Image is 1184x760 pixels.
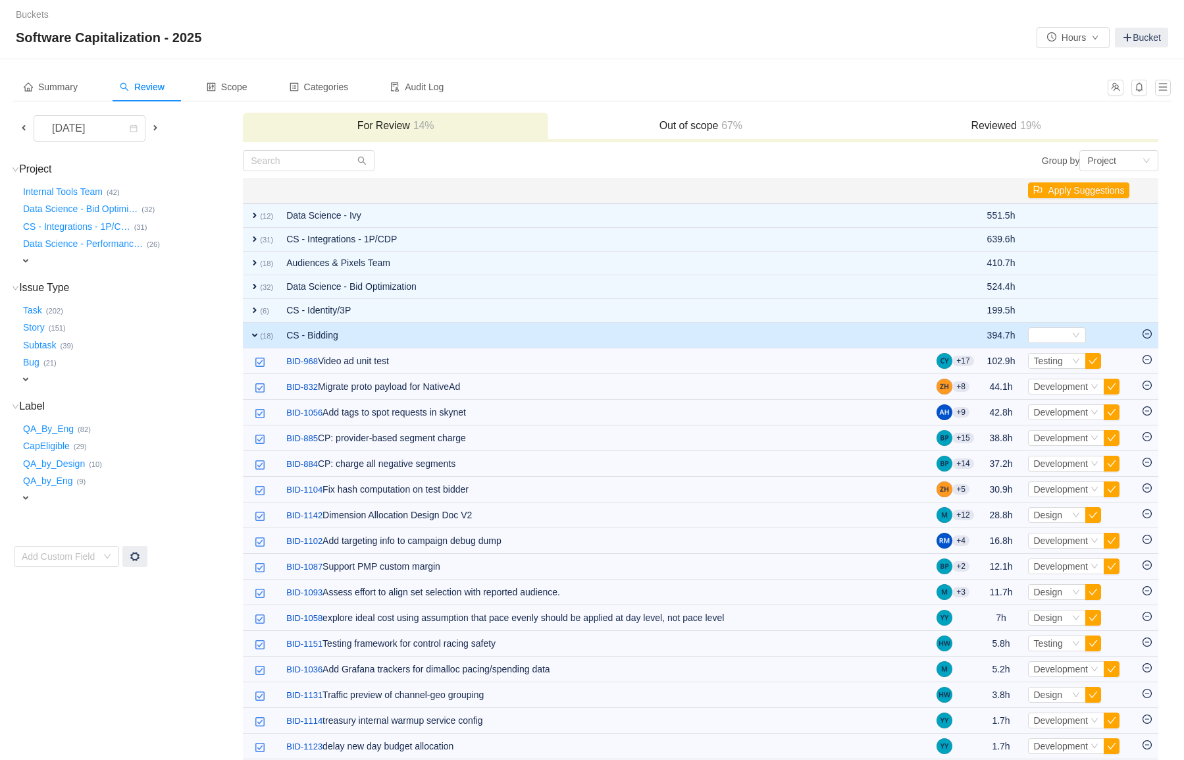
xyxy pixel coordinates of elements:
small: (12) [260,212,273,220]
td: 1.7h [981,734,1022,759]
button: icon: check [1104,430,1120,446]
a: Bucket [1115,28,1168,47]
button: icon: check [1104,713,1120,728]
td: Add targeting info to campaign debug dump [280,528,930,554]
a: BID-1056 [286,406,322,420]
img: RM [937,533,952,549]
img: 10318 [255,460,265,470]
button: icon: check [1104,404,1120,420]
td: delay new day budget allocation [280,734,930,759]
button: icon: check [1085,687,1101,703]
i: icon: minus-circle [1143,458,1152,467]
button: icon: check [1085,636,1101,651]
button: icon: check [1104,533,1120,549]
a: BID-1087 [286,560,322,574]
img: BP [937,430,952,446]
td: 37.2h [981,451,1022,477]
a: BID-1131 [286,689,322,702]
i: icon: audit [390,82,399,92]
button: Story [20,317,49,339]
i: icon: down [1091,434,1098,443]
span: Development [1033,535,1088,546]
i: icon: minus-circle [1143,406,1152,416]
span: Review [120,82,165,92]
small: (31) [260,236,273,244]
span: Testing [1033,638,1062,649]
button: Data Science - Bid Optimi… [20,199,142,220]
td: Assess effort to align set selection with reported audience. [280,580,930,605]
i: icon: minus-circle [1143,381,1152,390]
button: icon: check [1104,456,1120,472]
i: icon: minus-circle [1143,560,1152,570]
a: BID-1151 [286,638,322,651]
button: icon: check [1085,507,1101,523]
a: BID-885 [286,432,318,445]
span: expand [249,234,260,244]
img: 10318 [255,485,265,496]
i: icon: minus-circle [1143,586,1152,595]
span: Development [1033,433,1088,443]
img: YY [937,713,952,728]
a: BID-1142 [286,509,322,522]
img: 10318 [255,639,265,650]
img: BP [937,558,952,574]
aui-badge: +14 [952,458,973,469]
td: 7h [981,605,1022,631]
i: icon: search [120,82,129,92]
span: Categories [290,82,349,92]
span: Development [1033,407,1088,418]
img: 10318 [255,742,265,753]
div: Add Custom Field [22,550,97,563]
img: ZH [937,379,952,394]
aui-badge: +9 [952,407,969,418]
img: 10318 [255,588,265,599]
span: expand [249,305,260,315]
img: M [937,507,952,523]
span: Development [1033,715,1088,726]
button: icon: team [1108,80,1123,95]
td: Support PMP custom margin [280,554,930,580]
small: (18) [260,259,273,267]
button: QA_by_Eng [20,471,77,492]
td: CP: charge all negative segments [280,451,930,477]
td: Dimension Allocation Design Doc V2 [280,502,930,528]
small: (151) [49,324,66,332]
i: icon: minus-circle [1143,740,1152,749]
i: icon: down [1091,460,1098,469]
td: Data Science - Ivy [280,204,930,228]
span: 14% [410,120,434,131]
td: 199.5h [981,299,1022,323]
td: 11.7h [981,580,1022,605]
td: 42.8h [981,400,1022,425]
td: 524.4h [981,275,1022,299]
i: icon: down [12,166,19,173]
button: icon: menu [1155,80,1171,95]
small: (18) [260,332,273,340]
img: 10318 [255,511,265,522]
img: BP [937,456,952,472]
span: expand [20,256,31,266]
small: (26) [147,240,160,248]
small: (42) [107,188,120,196]
i: icon: minus-circle [1143,638,1152,647]
small: (21) [43,359,57,367]
span: 19% [1017,120,1041,131]
i: icon: down [103,553,111,562]
i: icon: down [1091,485,1098,495]
aui-badge: +3 [952,587,969,597]
td: Fix hash computation on test bidder [280,477,930,502]
a: BID-1036 [286,663,322,676]
td: 5.8h [981,631,1022,657]
a: BID-1104 [286,483,322,497]
small: (202) [46,307,63,315]
span: Development [1033,458,1088,469]
button: Task [20,300,46,321]
td: 3.8h [981,682,1022,708]
img: 10318 [255,717,265,727]
span: Software Capitalization - 2025 [16,27,209,48]
h3: For Review [249,119,542,132]
a: BID-1114 [286,715,322,728]
small: (6) [260,307,269,315]
img: 10318 [255,537,265,547]
td: 28.8h [981,502,1022,528]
